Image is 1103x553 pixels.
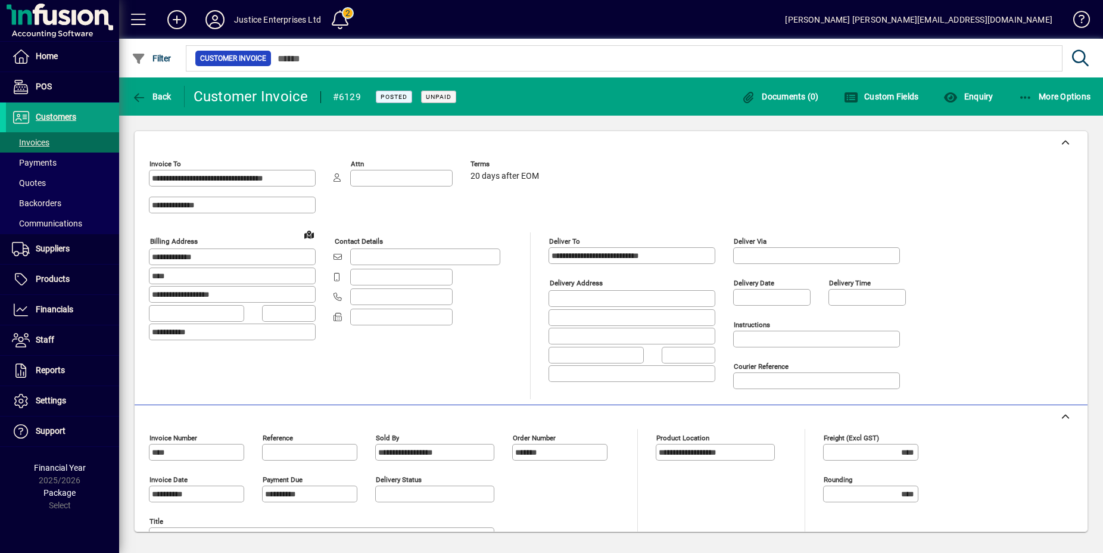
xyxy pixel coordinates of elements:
span: Settings [36,396,66,405]
a: POS [6,72,119,102]
mat-label: Invoice date [149,476,188,484]
a: Support [6,417,119,446]
div: [PERSON_NAME] [PERSON_NAME][EMAIL_ADDRESS][DOMAIN_NAME] [785,10,1052,29]
mat-label: Instructions [734,321,770,329]
span: Quotes [12,178,46,188]
a: Payments [6,153,119,173]
span: Package [43,488,76,498]
a: Staff [6,325,119,355]
a: View on map [300,225,319,244]
button: Enquiry [940,86,996,107]
mat-label: Payment due [263,476,303,484]
span: Enquiry [943,92,993,101]
span: Payments [12,158,57,167]
mat-label: Order number [513,434,556,442]
span: Documents (0) [741,92,819,101]
mat-label: Invoice To [149,160,181,168]
button: Back [129,86,175,107]
mat-label: Title [149,517,163,526]
span: Customers [36,112,76,122]
button: Documents (0) [739,86,822,107]
mat-label: Deliver To [549,237,580,246]
mat-label: Delivery date [734,279,774,287]
span: Backorders [12,198,61,208]
mat-label: Courier Reference [734,362,789,371]
span: Unpaid [426,93,451,101]
mat-label: Sold by [376,434,399,442]
mat-label: Invoice number [149,434,197,442]
span: Products [36,274,70,284]
mat-label: Freight (excl GST) [824,434,879,442]
a: Home [6,42,119,72]
a: Backorders [6,193,119,213]
mat-label: Deliver via [734,237,767,246]
button: More Options [1015,86,1094,107]
span: Financials [36,305,73,314]
a: Quotes [6,173,119,193]
mat-label: Rounding [824,476,852,484]
div: Justice Enterprises Ltd [234,10,321,29]
a: Products [6,265,119,294]
a: Knowledge Base [1064,2,1088,41]
span: Financial Year [34,463,86,473]
span: Customer Invoice [200,52,266,64]
mat-label: Delivery time [829,279,871,287]
mat-label: Delivery status [376,476,422,484]
button: Profile [196,9,234,30]
a: Communications [6,213,119,234]
span: Posted [381,93,407,101]
span: Reports [36,365,65,375]
span: Home [36,51,58,61]
span: Invoices [12,138,49,147]
a: Suppliers [6,234,119,264]
span: Support [36,426,66,436]
button: Custom Fields [841,86,922,107]
span: Staff [36,335,54,344]
span: Back [132,92,172,101]
button: Add [158,9,196,30]
a: Invoices [6,132,119,153]
span: Terms [471,160,542,168]
div: #6129 [333,88,361,107]
span: Communications [12,219,82,228]
span: Filter [132,54,172,63]
a: Settings [6,386,119,416]
span: More Options [1018,92,1091,101]
mat-label: Reference [263,434,293,442]
app-page-header-button: Back [119,86,185,107]
span: 20 days after EOM [471,172,539,181]
div: Customer Invoice [194,87,309,106]
a: Reports [6,356,119,386]
a: Financials [6,295,119,325]
mat-label: Attn [351,160,364,168]
mat-label: Product location [656,434,709,442]
span: Suppliers [36,244,70,253]
span: Custom Fields [844,92,919,101]
span: POS [36,82,52,91]
button: Filter [129,48,175,69]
